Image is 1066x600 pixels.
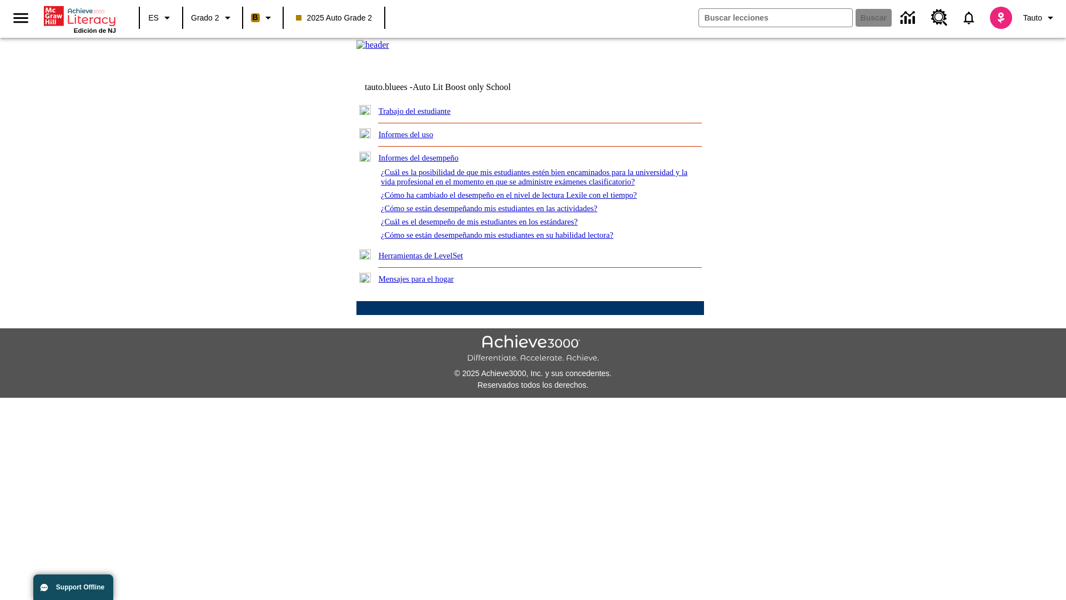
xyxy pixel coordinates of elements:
a: Informes del desempeño [379,153,459,162]
a: ¿Cómo se están desempeñando mis estudiantes en su habilidad lectora? [381,231,614,239]
span: 2025 Auto Grade 2 [296,12,373,24]
img: plus.gif [359,273,371,283]
img: minus.gif [359,152,371,162]
img: plus.gif [359,128,371,138]
a: ¿Cómo se están desempeñando mis estudiantes en las actividades? [381,204,597,213]
span: Support Offline [56,583,104,591]
div: Portada [44,4,116,34]
a: Centro de recursos, Se abrirá en una pestaña nueva. [924,3,954,33]
button: Grado: Grado 2, Elige un grado [187,8,239,28]
span: B [253,11,258,24]
a: Centro de información [894,3,924,33]
a: Notificaciones [954,3,983,32]
a: ¿Cuál es la posibilidad de que mis estudiantes estén bien encaminados para la universidad y la vi... [381,168,687,186]
span: Edición de NJ [74,27,116,34]
nobr: Auto Lit Boost only School [413,82,511,92]
a: Informes del uso [379,130,434,139]
td: tauto.bluees - [365,82,569,92]
button: Lenguaje: ES, Selecciona un idioma [143,8,179,28]
a: Herramientas de LevelSet [379,251,463,260]
img: avatar image [990,7,1012,29]
a: ¿Cuál es el desempeño de mis estudiantes en los estándares? [381,217,578,226]
img: header [356,40,389,50]
img: plus.gif [359,249,371,259]
a: ¿Cómo ha cambiado el desempeño en el nivel de lectura Lexile con el tiempo? [381,191,637,199]
span: Tauto [1023,12,1042,24]
a: Trabajo del estudiante [379,107,451,116]
img: Achieve3000 Differentiate Accelerate Achieve [467,335,599,363]
input: Buscar campo [699,9,852,27]
a: Mensajes para el hogar [379,274,454,283]
button: Perfil/Configuración [1019,8,1062,28]
button: Escoja un nuevo avatar [983,3,1019,32]
img: plus.gif [359,105,371,115]
button: Support Offline [33,574,113,600]
button: Boost El color de la clase es anaranjado claro. Cambiar el color de la clase. [247,8,279,28]
span: ES [148,12,159,24]
button: Abrir el menú lateral [4,2,37,34]
span: Grado 2 [191,12,219,24]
